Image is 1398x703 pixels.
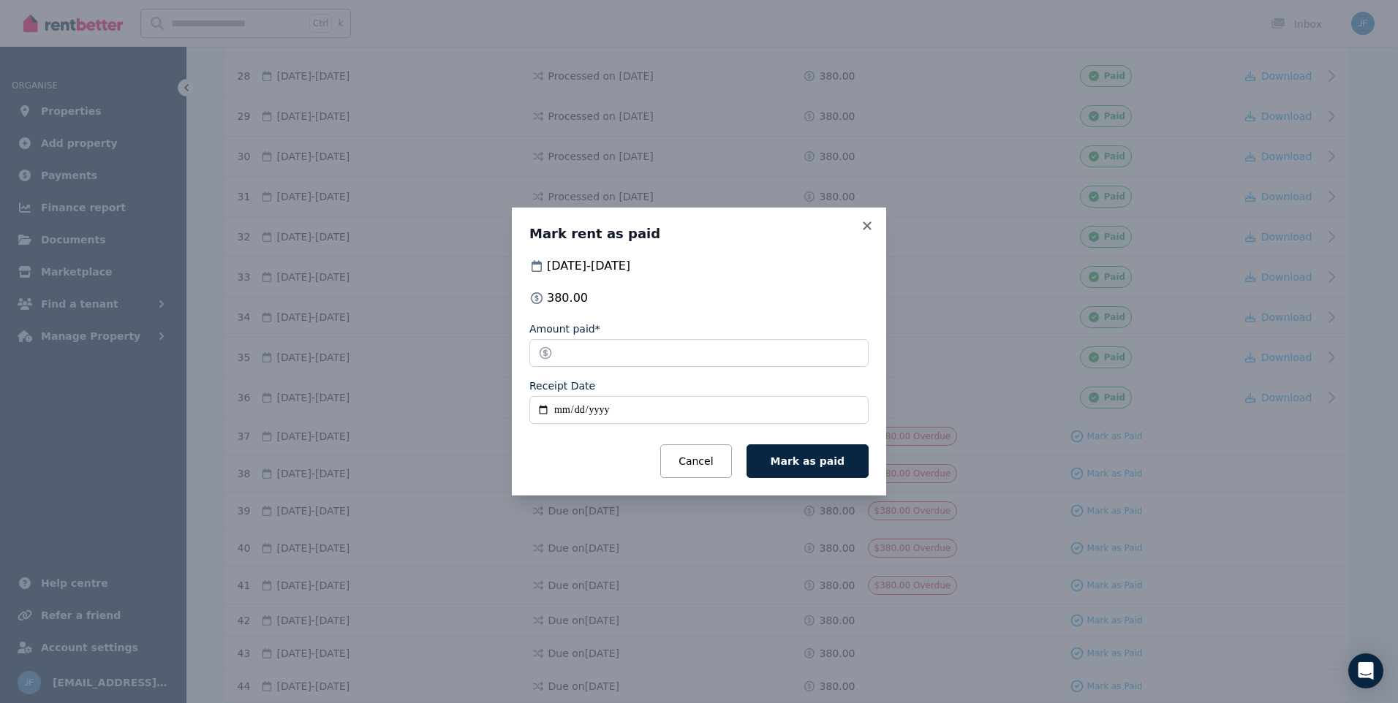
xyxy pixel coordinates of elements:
label: Receipt Date [529,379,595,393]
h3: Mark rent as paid [529,225,869,243]
div: Open Intercom Messenger [1348,653,1383,688]
label: Amount paid* [529,322,600,336]
span: Mark as paid [771,455,845,467]
span: 380.00 [547,289,588,307]
span: [DATE] - [DATE] [547,257,630,275]
button: Cancel [660,444,731,478]
button: Mark as paid [747,444,869,478]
